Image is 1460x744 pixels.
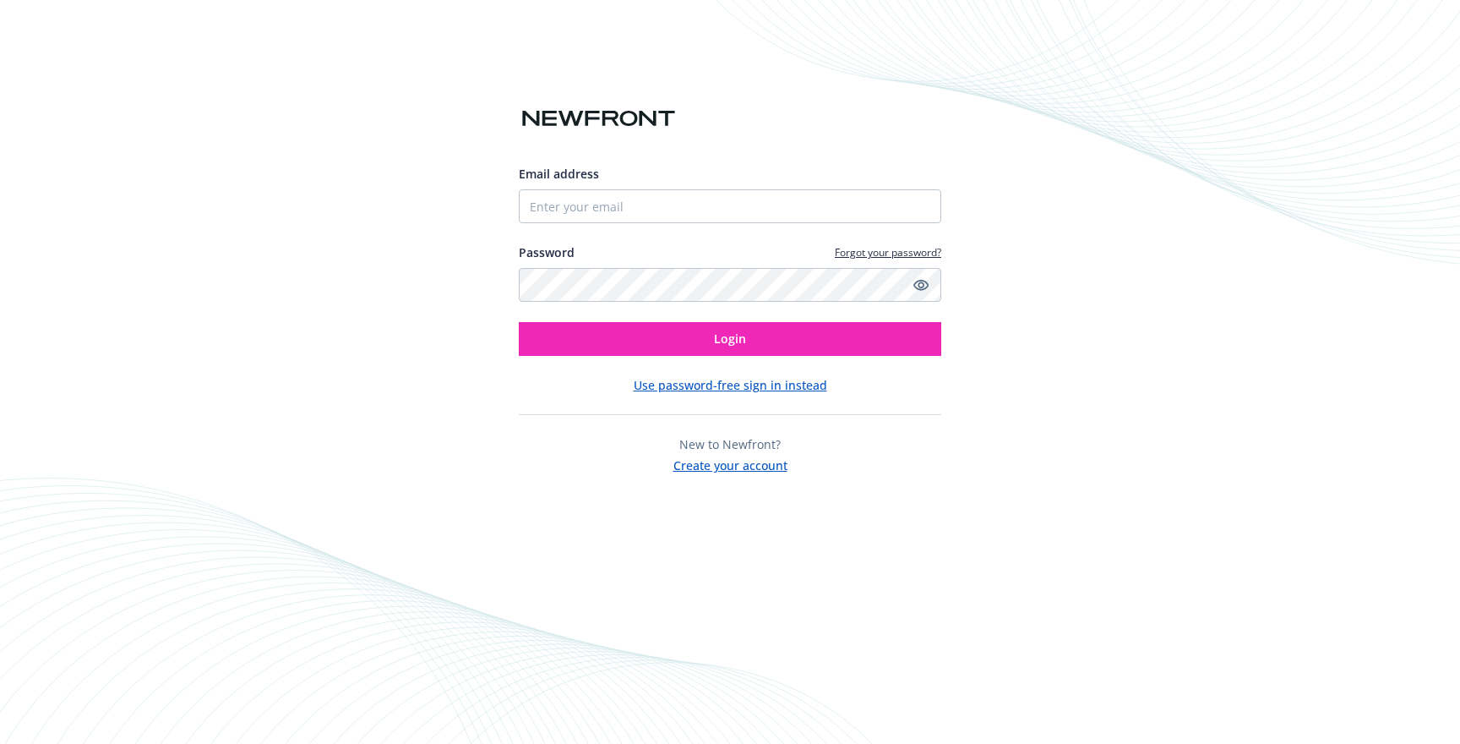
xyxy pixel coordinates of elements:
[673,453,787,474] button: Create your account
[911,275,931,295] a: Show password
[519,322,941,356] button: Login
[519,189,941,223] input: Enter your email
[519,243,575,261] label: Password
[714,331,746,347] span: Login
[835,245,941,260] a: Forgot your password?
[679,436,781,452] span: New to Newfront?
[519,166,599,182] span: Email address
[519,104,678,134] img: Newfront logo
[519,268,941,302] input: Enter your password
[634,376,827,394] button: Use password-free sign in instead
